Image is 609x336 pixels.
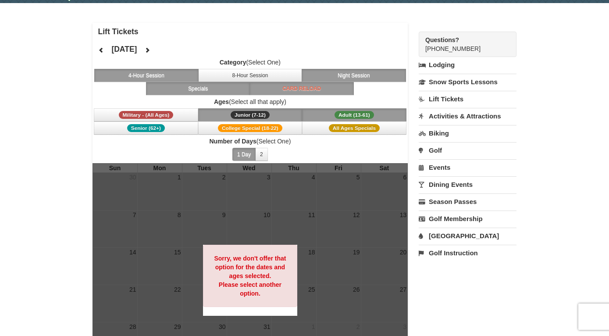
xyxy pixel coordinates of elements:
h4: [DATE] [111,45,137,54]
a: Activities & Attractions [419,108,516,124]
label: (Select One) [93,137,408,146]
a: Events [419,159,516,175]
a: Golf [419,142,516,158]
span: College Special (18-22) [218,124,282,132]
strong: Questions? [425,36,459,43]
button: Adult (13-61) [302,108,406,122]
button: All Ages Specials [302,122,406,135]
span: [PHONE_NUMBER] [425,36,501,52]
strong: Ages [214,98,229,105]
button: Senior (62+) [94,122,198,135]
h4: Lift Tickets [98,27,408,36]
a: Snow Sports Lessons [419,74,516,90]
a: Dining Events [419,176,516,193]
span: Senior (62+) [127,124,165,132]
label: (Select One) [93,58,408,67]
button: 2 [255,148,268,161]
span: Junior (7-12) [231,111,270,119]
button: Junior (7-12) [198,108,303,122]
strong: Number of Days [209,138,256,145]
button: 8-Hour Session [198,69,303,82]
button: 1 Day [232,148,256,161]
button: Specials [146,82,250,95]
span: Military - (All Ages) [119,111,174,119]
a: Golf Instruction [419,245,516,261]
span: Adult (13-61) [335,111,374,119]
a: Lift Tickets [419,91,516,107]
button: College Special (18-22) [198,122,303,135]
a: Biking [419,125,516,141]
button: Card Reload [249,82,354,95]
a: Lodging [419,57,516,73]
button: 4-Hour Session [94,69,199,82]
span: All Ages Specials [329,124,380,132]
a: [GEOGRAPHIC_DATA] [419,228,516,244]
a: Golf Membership [419,211,516,227]
strong: Sorry, we don't offer that option for the dates and ages selected. Please select another option. [214,255,286,297]
a: Season Passes [419,193,516,210]
button: Night Session [302,69,406,82]
label: (Select all that apply) [93,97,408,106]
strong: Category [220,59,246,66]
button: Military - (All Ages) [94,108,198,122]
